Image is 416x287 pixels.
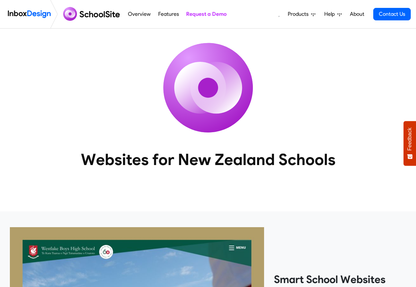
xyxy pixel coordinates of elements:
[373,8,411,20] a: Contact Us
[61,6,124,22] img: schoolsite logo
[288,10,311,18] span: Products
[52,150,364,169] heading: Websites for New Zealand Schools
[404,121,416,166] button: Feedback - Show survey
[324,10,337,18] span: Help
[149,29,267,147] img: icon_schoolsite.svg
[348,8,366,21] a: About
[126,8,153,21] a: Overview
[407,128,413,151] span: Feedback
[156,8,181,21] a: Features
[274,273,406,286] heading: Smart School Websites
[322,8,344,21] a: Help
[184,8,228,21] a: Request a Demo
[285,8,318,21] a: Products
